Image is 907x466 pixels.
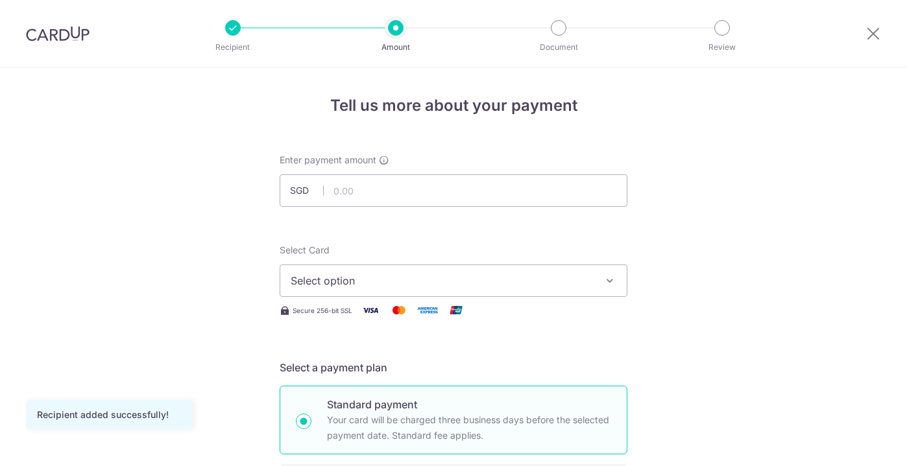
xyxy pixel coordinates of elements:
[291,273,593,288] span: Select option
[280,244,330,255] span: translation missing: en.payables.payment_networks.credit_card.summary.labels.select_card
[293,305,352,316] span: Secure 256-bit SSL
[415,302,441,318] img: American Express
[511,41,607,54] p: Document
[185,41,281,54] p: Recipient
[327,397,611,412] p: Standard payment
[674,41,770,54] p: Review
[280,174,627,207] input: 0.00
[26,26,90,41] img: CardUp
[280,94,627,117] h4: Tell us more about your payment
[823,427,894,460] iframe: Opens a widget where you can find more information
[386,302,412,318] img: Mastercard
[443,302,469,318] img: Union Pay
[280,360,627,375] h5: Select a payment plan
[348,41,444,54] p: Amount
[327,412,611,443] p: Your card will be charged three business days before the selected payment date. Standard fee appl...
[290,184,324,197] span: SGD
[280,154,376,167] span: Enter payment amount
[357,302,383,318] img: Visa
[280,264,627,297] button: Select option
[37,408,181,421] div: Recipient added successfully!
